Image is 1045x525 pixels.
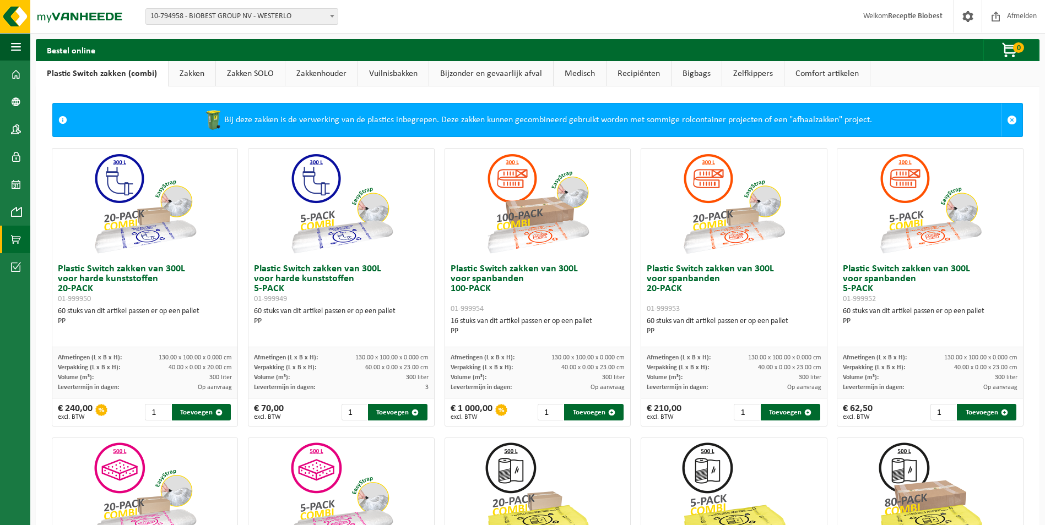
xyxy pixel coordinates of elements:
[146,9,338,24] span: 10-794958 - BIOBEST GROUP NV - WESTERLO
[888,12,943,20] strong: Receptie Biobest
[843,414,873,420] span: excl. BTW
[254,264,429,304] h3: Plastic Switch zakken van 300L voor harde kunststoffen 5-PACK
[198,384,232,391] span: Op aanvraag
[843,354,907,361] span: Afmetingen (L x B x H):
[647,374,683,381] span: Volume (m³):
[843,374,879,381] span: Volume (m³):
[358,61,429,86] a: Vuilnisbakken
[758,364,821,371] span: 40.00 x 0.00 x 23.00 cm
[561,364,625,371] span: 40.00 x 0.00 x 23.00 cm
[983,384,1017,391] span: Op aanvraag
[368,404,427,420] button: Toevoegen
[73,103,1001,136] div: Bij deze zakken is de verwerking van de plastics inbegrepen. Deze zakken kunnen gecombineerd gebr...
[647,305,680,313] span: 01-999953
[254,404,284,420] div: € 70,00
[483,149,593,259] img: 01-999954
[679,149,789,259] img: 01-999953
[451,374,486,381] span: Volume (m³):
[647,354,711,361] span: Afmetingen (L x B x H):
[169,364,232,371] span: 40.00 x 0.00 x 20.00 cm
[944,354,1017,361] span: 130.00 x 100.00 x 0.000 cm
[58,414,93,420] span: excl. BTW
[538,404,564,420] input: 1
[254,316,429,326] div: PP
[58,384,119,391] span: Levertermijn in dagen:
[145,8,338,25] span: 10-794958 - BIOBEST GROUP NV - WESTERLO
[787,384,821,391] span: Op aanvraag
[647,414,681,420] span: excl. BTW
[722,61,784,86] a: Zelfkippers
[209,374,232,381] span: 300 liter
[451,404,492,420] div: € 1 000,00
[647,404,681,420] div: € 210,00
[672,61,722,86] a: Bigbags
[58,316,232,326] div: PP
[451,326,625,336] div: PP
[930,404,956,420] input: 1
[748,354,821,361] span: 130.00 x 100.00 x 0.000 cm
[451,384,512,391] span: Levertermijn in dagen:
[159,354,232,361] span: 130.00 x 100.00 x 0.000 cm
[451,354,515,361] span: Afmetingen (L x B x H):
[647,264,821,314] h3: Plastic Switch zakken van 300L voor spanbanden 20-PACK
[784,61,870,86] a: Comfort artikelen
[799,374,821,381] span: 300 liter
[254,307,429,326] div: 60 stuks van dit artikel passen er op een pallet
[843,404,873,420] div: € 62,50
[734,404,760,420] input: 1
[172,404,231,420] button: Toevoegen
[36,61,168,86] a: Plastic Switch zakken (combi)
[216,61,285,86] a: Zakken SOLO
[425,384,429,391] span: 3
[843,264,1017,304] h3: Plastic Switch zakken van 300L voor spanbanden 5-PACK
[647,364,709,371] span: Verpakking (L x B x H):
[591,384,625,391] span: Op aanvraag
[254,364,316,371] span: Verpakking (L x B x H):
[58,374,94,381] span: Volume (m³):
[58,264,232,304] h3: Plastic Switch zakken van 300L voor harde kunststoffen 20-PACK
[254,384,315,391] span: Levertermijn in dagen:
[406,374,429,381] span: 300 liter
[995,374,1017,381] span: 300 liter
[286,149,397,259] img: 01-999949
[36,39,106,61] h2: Bestel online
[957,404,1016,420] button: Toevoegen
[58,307,232,326] div: 60 stuks van dit artikel passen er op een pallet
[1013,42,1024,53] span: 0
[169,61,215,86] a: Zakken
[843,384,904,391] span: Levertermijn in dagen:
[202,109,224,131] img: WB-0240-HPE-GN-50.png
[342,404,367,420] input: 1
[58,354,122,361] span: Afmetingen (L x B x H):
[551,354,625,361] span: 130.00 x 100.00 x 0.000 cm
[90,149,200,259] img: 01-999950
[451,364,513,371] span: Verpakking (L x B x H):
[564,404,624,420] button: Toevoegen
[58,295,91,303] span: 01-999950
[602,374,625,381] span: 300 liter
[1001,103,1022,136] a: Sluit melding
[843,307,1017,326] div: 60 stuks van dit artikel passen er op een pallet
[843,364,905,371] span: Verpakking (L x B x H):
[58,364,120,371] span: Verpakking (L x B x H):
[954,364,1017,371] span: 40.00 x 0.00 x 23.00 cm
[451,316,625,336] div: 16 stuks van dit artikel passen er op een pallet
[647,316,821,336] div: 60 stuks van dit artikel passen er op een pallet
[365,364,429,371] span: 60.00 x 0.00 x 23.00 cm
[285,61,358,86] a: Zakkenhouder
[554,61,606,86] a: Medisch
[983,39,1038,61] button: 0
[355,354,429,361] span: 130.00 x 100.00 x 0.000 cm
[875,149,986,259] img: 01-999952
[254,354,318,361] span: Afmetingen (L x B x H):
[761,404,820,420] button: Toevoegen
[451,305,484,313] span: 01-999954
[451,414,492,420] span: excl. BTW
[843,316,1017,326] div: PP
[145,404,171,420] input: 1
[58,404,93,420] div: € 240,00
[607,61,671,86] a: Recipiënten
[254,295,287,303] span: 01-999949
[843,295,876,303] span: 01-999952
[647,384,708,391] span: Levertermijn in dagen:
